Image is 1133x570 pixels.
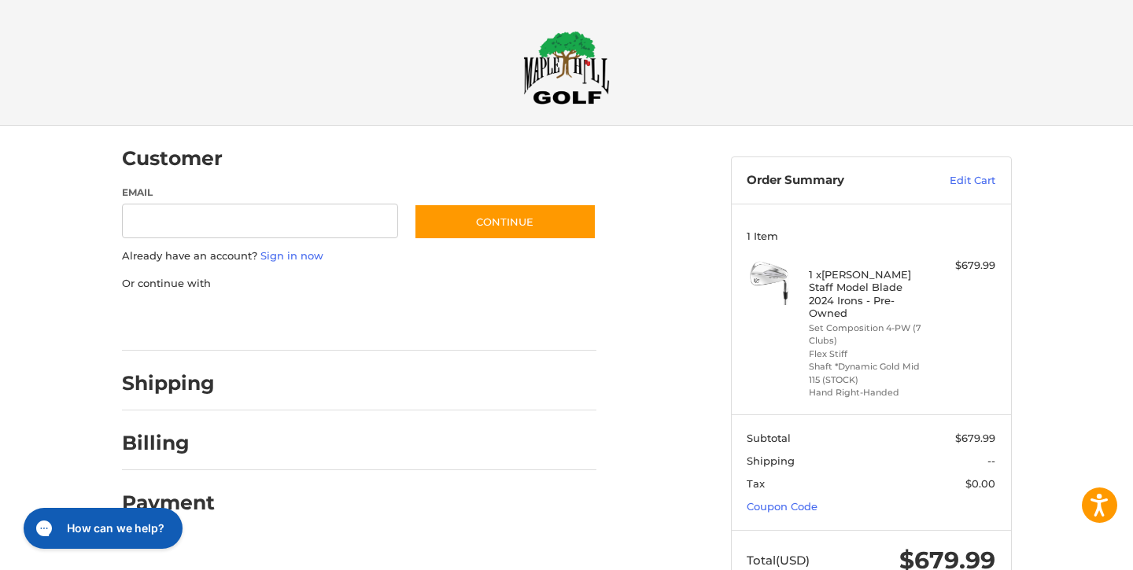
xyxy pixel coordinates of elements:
span: $679.99 [955,432,995,444]
label: Email [122,186,399,200]
h2: Billing [122,431,214,455]
span: Tax [747,477,765,490]
p: Or continue with [122,276,596,292]
iframe: PayPal-paypal [116,307,234,335]
img: Maple Hill Golf [523,31,610,105]
iframe: Google Customer Reviews [1003,528,1133,570]
li: Flex Stiff [809,348,929,361]
h3: Order Summary [747,173,916,189]
p: Already have an account? [122,248,596,264]
a: Coupon Code [747,500,817,513]
a: Edit Cart [916,173,995,189]
span: Subtotal [747,432,791,444]
h4: 1 x [PERSON_NAME] Staff Model Blade 2024 Irons - Pre-Owned [809,268,929,319]
span: Total (USD) [747,553,810,568]
h2: Customer [122,146,223,171]
button: Continue [414,204,596,240]
a: Sign in now [260,249,323,262]
iframe: PayPal-paylater [250,307,368,335]
li: Shaft *Dynamic Gold Mid 115 (STOCK) [809,360,929,386]
iframe: Gorgias live chat messenger [16,502,187,554]
h2: Shipping [122,371,215,395]
span: Shipping [747,454,795,467]
span: $0.00 [965,477,995,490]
iframe: PayPal-venmo [383,307,501,335]
li: Set Composition 4-PW (7 Clubs) [809,322,929,348]
span: -- [987,454,995,467]
h2: Payment [122,491,215,515]
li: Hand Right-Handed [809,386,929,399]
h3: 1 Item [747,230,995,242]
div: $679.99 [933,258,995,274]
